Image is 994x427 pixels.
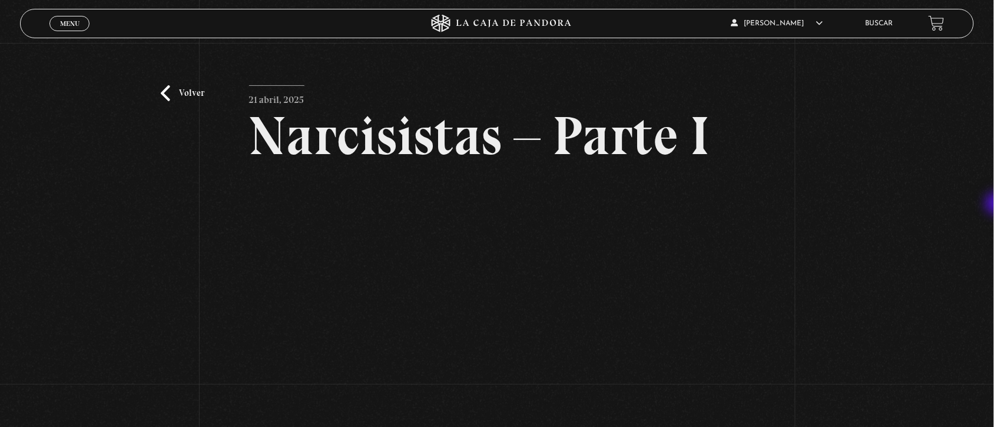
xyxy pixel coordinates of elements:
[731,20,823,27] span: [PERSON_NAME]
[56,29,84,38] span: Cerrar
[161,85,204,101] a: Volver
[866,20,893,27] a: Buscar
[929,15,945,31] a: View your shopping cart
[249,109,745,163] h2: Narcisistas – Parte I
[60,20,79,27] span: Menu
[249,85,304,109] p: 21 abril, 2025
